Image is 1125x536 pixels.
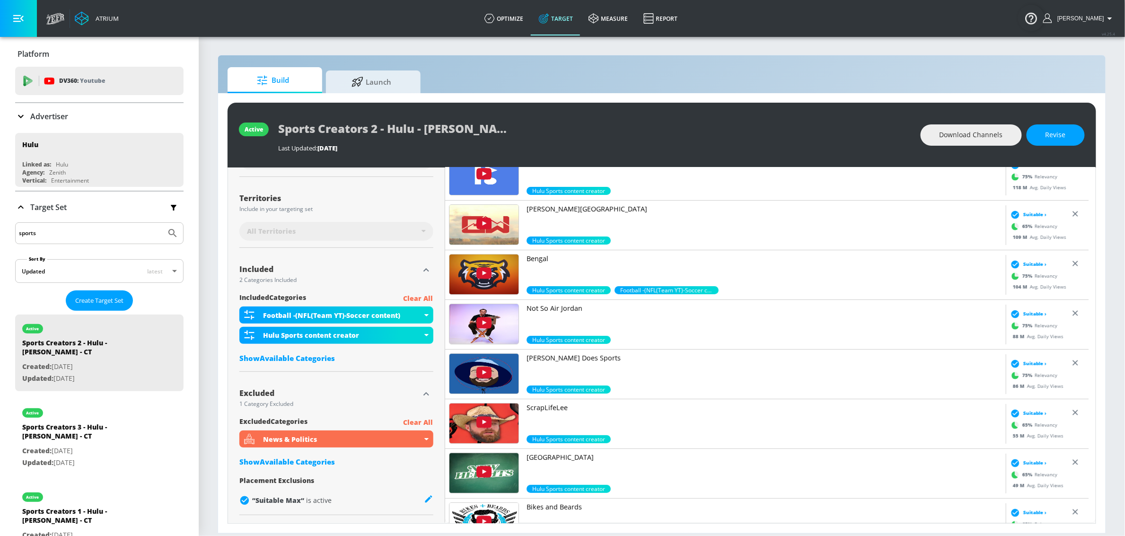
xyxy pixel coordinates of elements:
span: included Categories [239,293,306,305]
div: active [245,125,263,133]
span: 75 % [1022,372,1035,379]
div: 1 Category Excluded [239,401,419,407]
div: active [26,326,39,331]
span: Hulu Sports content creator [527,187,611,195]
button: [PERSON_NAME] [1043,13,1116,24]
div: DV360: Youtube [15,67,184,95]
div: Suitable › [1008,508,1046,517]
div: Atrium [92,14,119,23]
span: Suitable › [1023,310,1046,317]
img: UUVRm2Ho8cL3lvWDyp2ayuFw [449,453,519,493]
img: UUhRlaISXbl2gECFAmDzxgzg [449,205,519,245]
div: activeSports Creators 2 - Hulu - [PERSON_NAME] - CTCreated:[DATE]Updated:[DATE] [15,315,184,391]
div: Updated [22,267,45,275]
span: Hulu Sports content creator [527,286,611,294]
img: UUqr4sONkmFEOPc3rfoVLEvg [449,354,519,394]
span: Suitable › [1023,509,1046,516]
div: Relevancy [1008,169,1057,184]
div: 75.0% [527,286,611,294]
span: Build [237,69,309,92]
label: Sort By [27,256,47,262]
div: Suitable › [1008,309,1046,318]
div: Target Set [15,192,184,223]
img: UU7YR3r5c2DVao-gC8YwLxZA [449,304,519,344]
div: Last Updated: [278,144,911,152]
span: [DATE] [317,144,337,152]
span: 65 % [1022,223,1035,230]
div: Agency: [22,168,44,176]
span: 109 M [1013,233,1030,240]
span: Updated: [22,374,53,383]
div: 65.0% [527,435,611,443]
div: Hulu [56,160,68,168]
div: 65.0% [527,485,611,493]
p: [DATE] [22,457,155,469]
div: Entertainment [51,176,89,185]
div: activeSports Creators 3 - Hulu - [PERSON_NAME] - CTCreated:[DATE]Updated:[DATE] [15,399,184,475]
button: Open Resource Center [1018,5,1045,31]
span: v 4.25.4 [1102,31,1116,36]
div: Suitable › [1008,259,1046,269]
a: [PERSON_NAME][GEOGRAPHIC_DATA] [527,204,1002,237]
span: Suitable › [1023,261,1046,268]
div: Include in your targeting set [239,206,433,212]
div: All Territories [239,222,433,241]
span: 86 M [1013,382,1027,389]
div: active [26,495,39,500]
p: Advertiser [30,111,68,122]
div: Placement Exclusions [239,476,433,485]
div: Suitable › [1008,210,1046,219]
span: Hulu Sports content creator [527,386,611,394]
div: Avg. Daily Views [1008,283,1066,290]
a: ScrapLifeLee [527,403,1002,435]
div: Vertical: [22,176,46,185]
div: News & Politics [239,431,433,448]
div: Sports Creators 2 - Hulu - [PERSON_NAME] - CT [22,338,155,361]
div: Relevancy [1008,467,1057,482]
span: 65 % [1022,521,1035,528]
div: Football -(NFL(Team YT)-Soccer content) [239,307,433,324]
a: Target [531,1,581,35]
div: Hulu Sports content creator [263,331,422,340]
button: Revise [1027,124,1085,146]
div: Relevancy [1008,368,1057,382]
span: Suitable › [1023,161,1046,168]
p: [DATE] [22,361,155,373]
p: Clear All [404,293,433,305]
div: Hulu [22,140,38,149]
div: Relevancy [1008,219,1057,233]
p: DV360: [59,76,105,86]
p: ScrapLifeLee [527,403,1002,413]
div: Sports Creators 1 - Hulu - [PERSON_NAME] - CT [22,507,155,529]
span: Created: [22,362,52,371]
span: Suitable › [1023,459,1046,466]
span: 65 % [1022,422,1035,429]
div: active [26,411,39,415]
div: Relevancy [1008,318,1057,333]
div: Suitable › [1008,359,1046,368]
div: Avg. Daily Views [1008,482,1063,489]
span: 65 % [1022,471,1035,478]
div: Hulu Sports content creator [239,327,433,344]
span: 118 M [1013,184,1030,190]
span: Download Channels [940,129,1003,141]
span: Football -(NFL(Team YT)-Soccer content) [615,286,719,294]
span: Updated: [22,458,53,467]
p: Target Set [30,202,67,212]
p: Bengal [527,254,1002,264]
div: Sports Creators 3 - Hulu - [PERSON_NAME] - CT [22,422,155,445]
span: 55 M [1013,432,1027,439]
span: Launch [335,70,407,93]
div: Relevancy [1008,517,1057,531]
span: 49 M [1013,482,1027,488]
div: HuluLinked as:HuluAgency:ZenithVertical:Entertainment [15,133,184,187]
a: measure [581,1,636,35]
span: login as: samantha.yip@zefr.com [1054,15,1104,22]
div: Avg. Daily Views [1008,184,1066,191]
span: Suitable › [1023,211,1046,218]
a: Not So Air Jordan [527,304,1002,336]
a: [PERSON_NAME] Does Sports [527,353,1002,386]
p: [DATE] [22,373,155,385]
